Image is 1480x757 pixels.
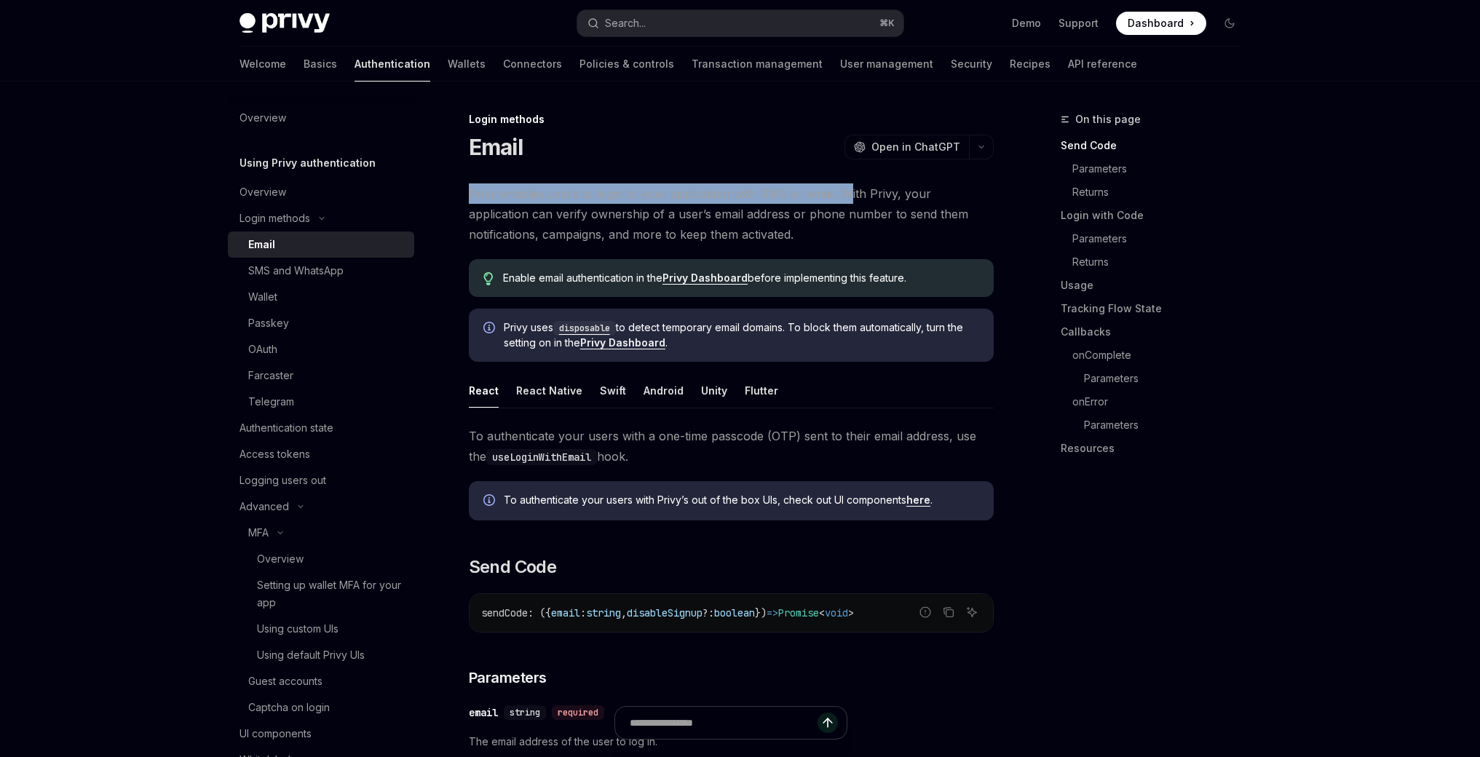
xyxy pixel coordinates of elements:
[483,322,498,336] svg: Info
[483,494,498,509] svg: Info
[1061,413,1253,437] a: Parameters
[248,341,277,358] div: OAuth
[248,524,269,542] div: MFA
[503,47,562,82] a: Connectors
[257,550,304,568] div: Overview
[248,262,344,280] div: SMS and WhatsApp
[469,555,557,579] span: Send Code
[951,47,992,82] a: Security
[844,135,969,159] button: Open in ChatGPT
[228,258,414,284] a: SMS and WhatsApp
[848,606,854,619] span: >
[701,373,727,408] div: Unity
[703,606,714,619] span: ?:
[553,321,616,333] a: disposable
[228,467,414,494] a: Logging users out
[819,606,825,619] span: <
[240,725,312,742] div: UI components
[228,179,414,205] a: Overview
[1061,274,1253,297] a: Usage
[248,393,294,411] div: Telegram
[240,472,326,489] div: Logging users out
[778,606,819,619] span: Promise
[228,520,414,546] button: Toggle MFA section
[240,419,333,437] div: Authentication state
[630,707,818,739] input: Ask a question...
[248,699,330,716] div: Captcha on login
[621,606,627,619] span: ,
[516,373,582,408] div: React Native
[240,498,289,515] div: Advanced
[469,134,523,160] h1: Email
[469,112,994,127] div: Login methods
[1061,181,1253,204] a: Returns
[745,373,778,408] div: Flutter
[1061,250,1253,274] a: Returns
[1061,320,1253,344] a: Callbacks
[580,606,586,619] span: :
[248,236,275,253] div: Email
[228,642,414,668] a: Using default Privy UIs
[228,336,414,362] a: OAuth
[1061,437,1253,460] a: Resources
[577,10,903,36] button: Open search
[553,321,616,336] code: disposable
[240,445,310,463] div: Access tokens
[228,721,414,747] a: UI components
[228,441,414,467] a: Access tokens
[248,314,289,332] div: Passkey
[528,606,551,619] span: : ({
[240,47,286,82] a: Welcome
[840,47,933,82] a: User management
[228,694,414,721] a: Captcha on login
[939,603,958,622] button: Copy the contents from the code block
[1010,47,1050,82] a: Recipes
[240,109,286,127] div: Overview
[1061,204,1253,227] a: Login with Code
[355,47,430,82] a: Authentication
[486,449,597,465] code: useLoginWithEmail
[228,310,414,336] a: Passkey
[714,606,755,619] span: boolean
[228,205,414,231] button: Toggle Login methods section
[248,673,322,690] div: Guest accounts
[228,572,414,616] a: Setting up wallet MFA for your app
[1061,134,1253,157] a: Send Code
[1218,12,1241,35] button: Toggle dark mode
[1128,16,1184,31] span: Dashboard
[871,140,960,154] span: Open in ChatGPT
[228,668,414,694] a: Guest accounts
[228,415,414,441] a: Authentication state
[248,367,293,384] div: Farcaster
[825,606,848,619] span: void
[644,373,684,408] div: Android
[586,606,621,619] span: string
[605,15,646,32] div: Search...
[1075,111,1141,128] span: On this page
[248,288,277,306] div: Wallet
[469,426,994,467] span: To authenticate your users with a one-time passcode (OTP) sent to their email address, use the hook.
[228,494,414,520] button: Toggle Advanced section
[228,546,414,572] a: Overview
[692,47,823,82] a: Transaction management
[240,154,376,172] h5: Using Privy authentication
[627,606,703,619] span: disableSignup
[483,272,494,285] svg: Tip
[551,606,580,619] span: email
[818,713,838,733] button: Send message
[240,13,330,33] img: dark logo
[755,606,767,619] span: })
[228,284,414,310] a: Wallet
[1061,390,1253,413] a: onError
[1068,47,1137,82] a: API reference
[916,603,935,622] button: Report incorrect code
[504,493,979,507] span: To authenticate your users with Privy’s out of the box UIs, check out UI components .
[1012,16,1041,31] a: Demo
[240,210,310,227] div: Login methods
[662,272,748,285] a: Privy Dashboard
[228,616,414,642] a: Using custom UIs
[257,576,405,611] div: Setting up wallet MFA for your app
[469,373,499,408] div: React
[767,606,778,619] span: =>
[1061,297,1253,320] a: Tracking Flow State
